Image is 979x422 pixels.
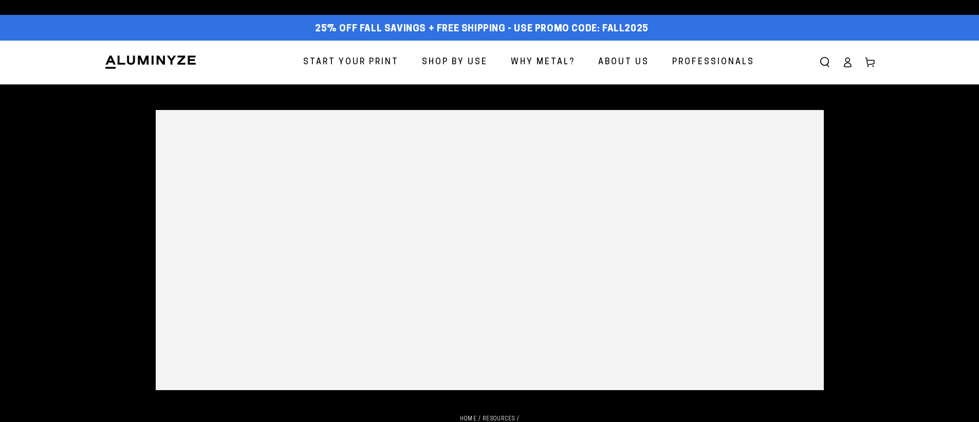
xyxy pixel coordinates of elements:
[590,49,657,76] a: About Us
[295,49,407,76] a: Start Your Print
[478,416,481,422] span: /
[503,49,583,76] a: Why Metal?
[483,416,515,422] a: Resources
[303,55,399,70] span: Start Your Print
[664,49,762,76] a: Professionals
[315,24,649,35] span: 25% off FALL Savings + Free Shipping - Use Promo Code: FALL2025
[672,55,754,70] span: Professionals
[511,55,575,70] span: Why Metal?
[422,55,488,70] span: Shop By Use
[517,416,519,422] span: /
[814,51,836,74] summary: Search our site
[460,416,477,422] a: Home
[414,49,495,76] a: Shop By Use
[598,55,649,70] span: About Us
[104,54,197,70] img: Aluminyze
